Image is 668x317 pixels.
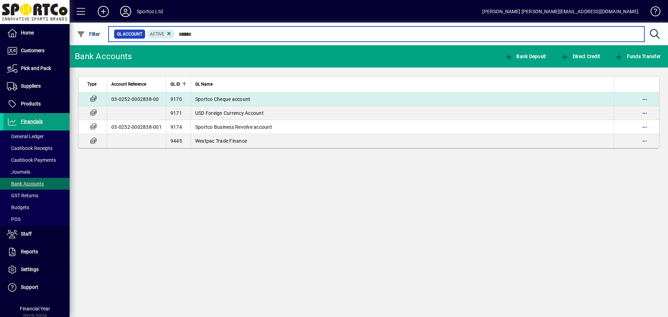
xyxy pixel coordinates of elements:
[639,121,650,133] button: More options
[21,83,41,89] span: Suppliers
[21,101,41,106] span: Products
[7,216,21,222] span: POS
[107,92,166,106] td: 03-0252-0002838-00
[613,50,662,63] button: Funds Transfer
[3,154,70,166] a: Cashbook Payments
[195,110,264,116] span: USD Foreign Currency Account
[3,190,70,201] a: GST Returns
[21,284,38,290] span: Support
[21,48,45,53] span: Customers
[3,60,70,77] a: Pick and Pack
[482,6,638,17] div: [PERSON_NAME] [PERSON_NAME][EMAIL_ADDRESS][DOMAIN_NAME]
[7,134,44,139] span: General Ledger
[3,78,70,95] a: Suppliers
[559,50,602,63] button: Direct Credit
[195,80,213,88] span: GL Name
[639,135,650,146] button: More options
[3,213,70,225] a: POS
[77,31,100,37] span: Filter
[150,32,164,37] span: Active
[117,31,142,38] span: GL Account
[560,54,600,59] span: Direct Credit
[170,138,182,144] span: 9445
[503,50,548,63] button: Bank Deposit
[170,110,182,116] span: 9171
[195,80,610,88] div: GL Name
[3,24,70,42] a: Home
[3,166,70,178] a: Journals
[7,181,44,187] span: Bank Accounts
[195,96,250,102] span: Sportco Cheque account
[7,157,56,163] span: Cashbook Payments
[3,142,70,154] a: Cashbook Receipts
[3,243,70,261] a: Reports
[21,249,38,254] span: Reports
[7,205,29,210] span: Budgets
[21,267,39,272] span: Settings
[111,80,146,88] span: Account Reference
[3,225,70,243] a: Staff
[87,80,103,88] div: Type
[87,80,96,88] span: Type
[7,193,38,198] span: GST Returns
[7,145,53,151] span: Cashbook Receipts
[137,6,163,17] div: Sportco Ltd
[75,51,132,62] div: Bank Accounts
[147,30,175,39] mat-chip: Activation Status: Active
[170,80,186,88] div: GL ID
[170,80,180,88] span: GL ID
[75,28,102,40] button: Filter
[504,54,546,59] span: Bank Deposit
[21,65,51,71] span: Pick and Pack
[639,94,650,105] button: More options
[639,108,650,119] button: More options
[3,42,70,60] a: Customers
[92,5,114,18] button: Add
[170,124,182,130] span: 9174
[21,119,43,124] span: Financials
[3,201,70,213] a: Budgets
[21,30,34,35] span: Home
[3,261,70,278] a: Settings
[114,5,137,18] button: Profile
[21,231,32,237] span: Staff
[195,138,247,144] span: Westpac Trade Finance
[3,95,70,113] a: Products
[3,130,70,142] a: General Ledger
[20,306,50,311] span: Financial Year
[3,178,70,190] a: Bank Accounts
[3,279,70,296] a: Support
[170,96,182,102] span: 9170
[107,120,166,134] td: 03-0252-0002838-001
[7,169,30,175] span: Journals
[645,1,659,24] a: Knowledge Base
[615,54,661,59] span: Funds Transfer
[195,124,272,130] span: Sportco Business Revolve account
